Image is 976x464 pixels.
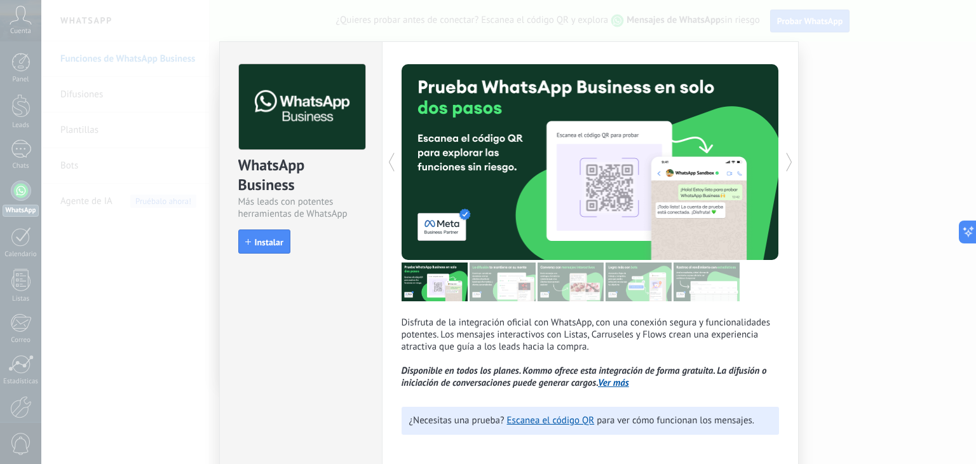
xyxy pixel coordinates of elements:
[402,365,767,389] i: Disponible en todos los planes. Kommo ofrece esta integración de forma gratuita. La difusión o in...
[470,263,536,301] img: tour_image_cc27419dad425b0ae96c2716632553fa.png
[238,229,290,254] button: Instalar
[238,196,363,220] div: Más leads con potentes herramientas de WhatsApp
[255,238,283,247] span: Instalar
[238,155,363,196] div: WhatsApp Business
[598,377,629,389] a: Ver más
[538,263,604,301] img: tour_image_1009fe39f4f058b759f0df5a2b7f6f06.png
[597,414,754,426] span: para ver cómo funcionan los mensajes.
[507,414,595,426] a: Escanea el código QR
[606,263,672,301] img: tour_image_62c9952fc9cf984da8d1d2aa2c453724.png
[239,64,365,150] img: logo_main.png
[409,414,505,426] span: ¿Necesitas una prueba?
[402,263,468,301] img: tour_image_7a4924cebc22ed9e3259523e50fe4fd6.png
[402,317,779,389] p: Disfruta de la integración oficial con WhatsApp, con una conexión segura y funcionalidades potent...
[674,263,740,301] img: tour_image_cc377002d0016b7ebaeb4dbe65cb2175.png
